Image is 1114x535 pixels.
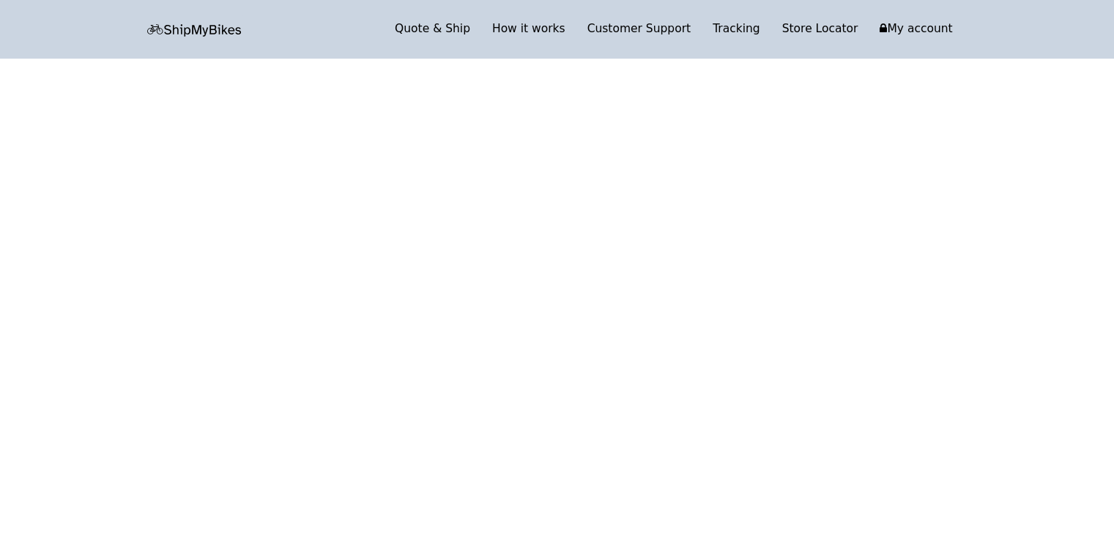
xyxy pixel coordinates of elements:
a: My account [869,19,963,40]
a: Customer Support [576,19,702,40]
a: Quote & Ship [384,19,481,40]
a: Tracking [702,19,771,40]
a: How it works [481,19,576,40]
a: Store Locator [771,19,869,40]
img: letsbox [147,24,242,37]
